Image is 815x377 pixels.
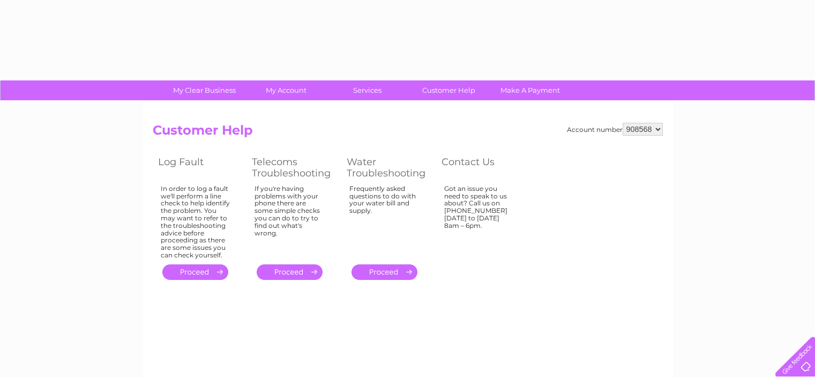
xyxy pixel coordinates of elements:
[436,153,530,182] th: Contact Us
[567,123,663,136] div: Account number
[323,80,412,100] a: Services
[153,153,246,182] th: Log Fault
[161,185,230,259] div: In order to log a fault we'll perform a line check to help identify the problem. You may want to ...
[349,185,420,255] div: Frequently asked questions to do with your water bill and supply.
[162,264,228,280] a: .
[341,153,436,182] th: Water Troubleshooting
[486,80,574,100] a: Make A Payment
[160,80,249,100] a: My Clear Business
[352,264,417,280] a: .
[242,80,330,100] a: My Account
[246,153,341,182] th: Telecoms Troubleshooting
[405,80,493,100] a: Customer Help
[255,185,325,255] div: If you're having problems with your phone there are some simple checks you can do to try to find ...
[153,123,663,143] h2: Customer Help
[444,185,514,255] div: Got an issue you need to speak to us about? Call us on [PHONE_NUMBER] [DATE] to [DATE] 8am – 6pm.
[257,264,323,280] a: .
